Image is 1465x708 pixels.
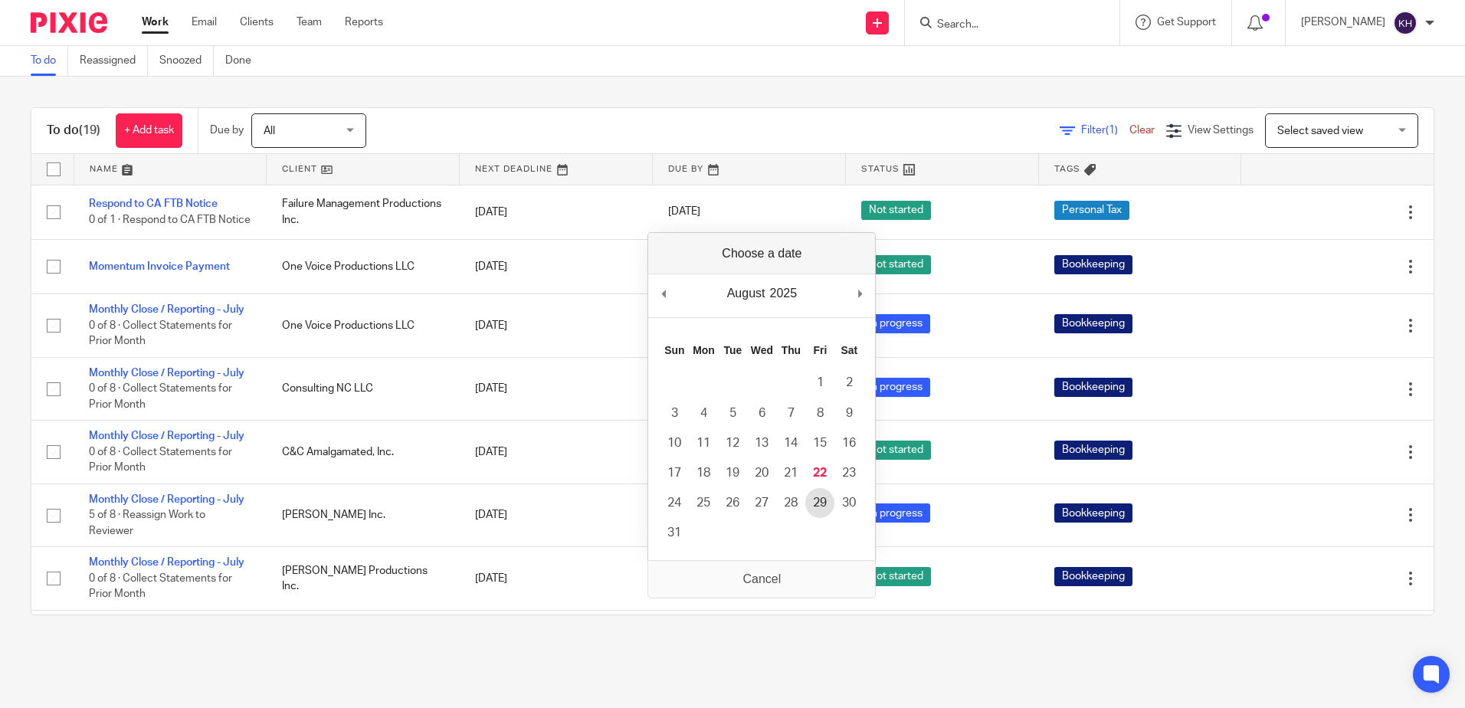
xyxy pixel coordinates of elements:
span: Tags [1054,165,1080,173]
a: Monthly Close / Reporting - July [89,304,244,315]
span: 5 of 8 · Reassign Work to Reviewer [89,510,205,536]
button: 28 [776,488,805,518]
a: Done [225,46,263,76]
td: C&C Amalgamated, Inc. [267,421,460,483]
span: Bookkeeping [1054,314,1132,333]
p: Due by [210,123,244,138]
td: One Voice Productions LLC [267,294,460,357]
abbr: Wednesday [751,344,773,356]
button: 22 [805,458,834,488]
td: One Voice Productions LLC [267,239,460,293]
button: 6 [747,398,776,428]
button: 8 [805,398,834,428]
button: 11 [689,428,718,458]
abbr: Saturday [841,344,858,356]
a: Work [142,15,169,30]
td: [DATE] [460,185,653,239]
button: Next Month [852,282,867,305]
span: 0 of 8 · Collect Statements for Prior Month [89,573,232,600]
button: 14 [776,428,805,458]
td: [PERSON_NAME] Productions Inc. [267,547,460,610]
abbr: Tuesday [724,344,742,356]
a: Clear [1129,125,1155,136]
span: 0 of 1 · Respond to CA FTB Notice [89,215,251,225]
div: August [725,282,768,305]
a: Snoozed [159,46,214,76]
a: Respond to CA FTB Notice [89,198,218,209]
abbr: Monday [693,344,714,356]
span: In progress [861,314,930,333]
td: [PERSON_NAME] Inc. [267,483,460,546]
span: (19) [79,124,100,136]
a: + Add task [116,113,182,148]
span: [DATE] [668,207,700,218]
button: 29 [805,488,834,518]
a: Reports [345,15,383,30]
button: 5 [718,398,747,428]
td: [DATE] [460,421,653,483]
td: [DATE] [460,239,653,293]
td: [DATE] [460,483,653,546]
a: Monthly Close / Reporting - July [89,557,244,568]
button: 12 [718,428,747,458]
a: Monthly Close / Reporting - July [89,494,244,505]
button: 1 [805,368,834,398]
span: Not started [861,255,931,274]
span: 0 of 8 · Collect Statements for Prior Month [89,383,232,410]
h1: To do [47,123,100,139]
button: 26 [718,488,747,518]
span: Filter [1081,125,1129,136]
td: [PERSON_NAME] Inc. [267,610,460,673]
button: 24 [660,488,689,518]
span: Bookkeeping [1054,378,1132,397]
td: [DATE] [460,547,653,610]
button: 19 [718,458,747,488]
button: 9 [834,398,864,428]
span: Personal Tax [1054,201,1129,220]
button: 20 [747,458,776,488]
span: Select saved view [1277,126,1363,136]
button: 3 [660,398,689,428]
span: Bookkeeping [1054,567,1132,586]
button: 13 [747,428,776,458]
span: In progress [861,503,930,523]
button: 23 [834,458,864,488]
span: (1) [1106,125,1118,136]
button: 10 [660,428,689,458]
a: Reassigned [80,46,148,76]
span: Not started [861,201,931,220]
td: [DATE] [460,610,653,673]
td: Failure Management Productions Inc. [267,185,460,239]
span: View Settings [1188,125,1254,136]
span: Bookkeeping [1054,503,1132,523]
a: Monthly Close / Reporting - July [89,431,244,441]
span: Not started [861,567,931,586]
span: 0 of 8 · Collect Statements for Prior Month [89,320,232,347]
a: Clients [240,15,274,30]
span: In progress [861,378,930,397]
span: [DATE] [668,573,700,584]
a: Monthly Close / Reporting - July [89,368,244,379]
button: 18 [689,458,718,488]
button: 27 [747,488,776,518]
span: Get Support [1157,17,1216,28]
button: 17 [660,458,689,488]
td: Consulting NC LLC [267,357,460,420]
td: [DATE] [460,357,653,420]
button: 21 [776,458,805,488]
button: 4 [689,398,718,428]
span: Not started [861,441,931,460]
div: 2025 [767,282,799,305]
a: To do [31,46,68,76]
button: Previous Month [656,282,671,305]
span: Bookkeeping [1054,441,1132,460]
p: [PERSON_NAME] [1301,15,1385,30]
img: Pixie [31,12,107,33]
button: 16 [834,428,864,458]
button: 30 [834,488,864,518]
abbr: Friday [814,344,828,356]
abbr: Sunday [664,344,684,356]
span: Bookkeeping [1054,255,1132,274]
input: Search [936,18,1073,32]
button: 25 [689,488,718,518]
